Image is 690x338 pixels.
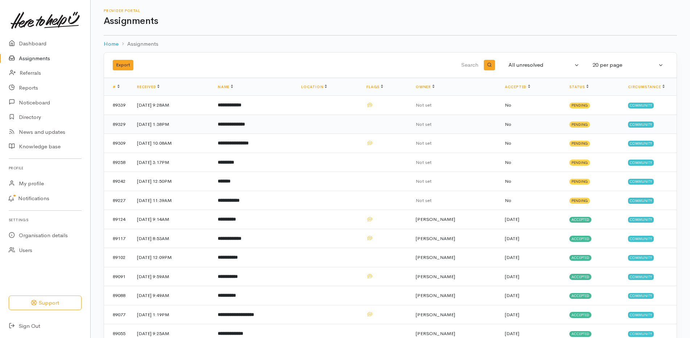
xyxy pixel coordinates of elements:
span: [PERSON_NAME] [416,312,455,318]
td: [DATE] 9:49AM [131,286,212,305]
td: [DATE] 9:59AM [131,267,212,286]
span: Community [628,255,654,261]
time: [DATE] [505,216,519,222]
span: Not set [416,140,432,146]
td: 89117 [104,229,131,248]
span: Community [628,141,654,147]
span: Not set [416,159,432,165]
span: [PERSON_NAME] [416,235,455,242]
span: Community [628,121,654,127]
h6: Profile [9,163,82,173]
td: 89329 [104,115,131,134]
td: [DATE] 12:09PM [131,248,212,267]
td: 89309 [104,134,131,153]
td: 89258 [104,153,131,172]
span: [PERSON_NAME] [416,292,455,298]
time: [DATE] [505,254,519,260]
span: Not set [416,178,432,184]
a: Status [569,84,589,89]
span: Not set [416,197,432,203]
span: Pending [569,141,590,147]
span: Accepted [569,312,591,318]
span: Community [628,103,654,108]
span: Community [628,293,654,299]
span: Accepted [569,255,591,261]
span: Accepted [569,236,591,242]
nav: breadcrumb [104,36,677,53]
time: [DATE] [505,330,519,337]
div: 20 per page [593,61,657,69]
span: Not set [416,102,432,108]
span: Accepted [569,293,591,299]
span: Community [628,198,654,203]
td: 89227 [104,191,131,210]
span: No [505,197,511,203]
time: [DATE] [505,235,519,242]
span: No [505,140,511,146]
td: [DATE] 9:28AM [131,96,212,115]
td: [DATE] 1:38PM [131,115,212,134]
span: Community [628,274,654,280]
h1: Assignments [104,16,677,26]
td: 89242 [104,172,131,191]
a: Home [104,40,119,48]
span: [PERSON_NAME] [416,216,455,222]
h6: Settings [9,215,82,225]
td: [DATE] 9:14AM [131,210,212,229]
span: No [505,178,511,184]
a: # [113,84,120,89]
span: Community [628,312,654,318]
span: No [505,159,511,165]
td: 89077 [104,305,131,324]
span: Accepted [569,331,591,337]
td: 89339 [104,96,131,115]
time: [DATE] [505,292,519,298]
td: [DATE] 11:39AM [131,191,212,210]
button: Export [113,60,133,70]
span: Community [628,236,654,242]
a: Location [301,84,327,89]
span: Pending [569,179,590,185]
a: Flags [366,84,383,89]
td: [DATE] 8:53AM [131,229,212,248]
span: [PERSON_NAME] [416,254,455,260]
span: No [505,102,511,108]
span: Community [628,217,654,223]
button: 20 per page [588,58,668,72]
a: Owner [416,84,435,89]
span: No [505,121,511,127]
td: [DATE] 10:08AM [131,134,212,153]
div: All unresolved [508,61,573,69]
span: [PERSON_NAME] [416,330,455,337]
a: Circumstance [628,84,665,89]
span: Pending [569,103,590,108]
td: [DATE] 1:19PM [131,305,212,324]
td: 89124 [104,210,131,229]
span: Not set [416,121,432,127]
span: Community [628,331,654,337]
span: Accepted [569,217,591,223]
td: 89088 [104,286,131,305]
a: Name [218,84,233,89]
input: Search [308,57,480,74]
button: All unresolved [504,58,584,72]
span: [PERSON_NAME] [416,273,455,280]
span: Pending [569,198,590,203]
span: Community [628,160,654,165]
td: [DATE] 3:17PM [131,153,212,172]
time: [DATE] [505,273,519,280]
span: Pending [569,160,590,165]
button: Support [9,296,82,310]
span: Accepted [569,274,591,280]
li: Assignments [119,40,158,48]
span: Community [628,179,654,185]
time: [DATE] [505,312,519,318]
a: Accepted [505,84,530,89]
td: 89102 [104,248,131,267]
span: Pending [569,121,590,127]
td: [DATE] 12:50PM [131,172,212,191]
td: 89091 [104,267,131,286]
a: Received [137,84,159,89]
h6: Provider Portal [104,9,677,13]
